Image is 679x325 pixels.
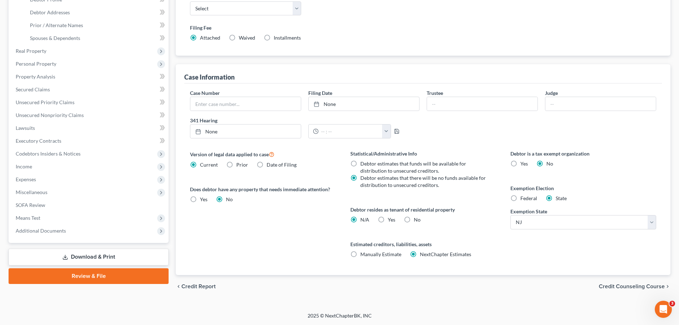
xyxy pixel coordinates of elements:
span: Unsecured Priority Claims [16,99,74,105]
label: 341 Hearing [186,117,423,124]
span: Expenses [16,176,36,182]
span: Prior / Alternate Names [30,22,83,28]
span: Real Property [16,48,46,54]
a: Secured Claims [10,83,169,96]
span: No [414,217,421,223]
i: chevron_left [176,284,181,289]
span: Credit Report [181,284,216,289]
input: -- [427,97,537,111]
label: Exemption State [510,208,547,215]
label: Estimated creditors, liabilities, assets [350,240,496,248]
input: -- [545,97,656,111]
span: Executory Contracts [16,138,61,144]
label: Filing Date [308,89,332,97]
label: Case Number [190,89,220,97]
span: State [556,195,567,201]
button: Credit Counseling Course chevron_right [599,284,670,289]
a: Unsecured Nonpriority Claims [10,109,169,122]
span: Spouses & Dependents [30,35,80,41]
a: Download & Print [9,249,169,265]
span: Codebtors Insiders & Notices [16,151,81,157]
a: None [309,97,419,111]
span: SOFA Review [16,202,45,208]
span: Personal Property [16,61,56,67]
a: SOFA Review [10,199,169,212]
iframe: Intercom live chat [655,301,672,318]
span: Yes [200,196,207,202]
span: Lawsuits [16,125,35,131]
a: None [190,125,301,138]
span: Yes [520,161,528,167]
input: -- : -- [319,125,382,138]
span: NextChapter Estimates [420,251,471,257]
span: Property Analysis [16,73,55,80]
span: Date of Filing [267,162,297,168]
span: Unsecured Nonpriority Claims [16,112,84,118]
label: Version of legal data applied to case [190,150,336,158]
span: Debtor estimates that there will be no funds available for distribution to unsecured creditors. [360,175,486,188]
span: No [546,161,553,167]
label: Judge [545,89,558,97]
a: Unsecured Priority Claims [10,96,169,109]
label: Debtor is a tax exempt organization [510,150,656,157]
span: 3 [669,301,675,306]
a: Review & File [9,268,169,284]
i: chevron_right [665,284,670,289]
label: Debtor resides as tenant of residential property [350,206,496,213]
span: Income [16,163,32,169]
label: Does debtor have any property that needs immediate attention? [190,186,336,193]
label: Statistical/Administrative Info [350,150,496,157]
div: Case Information [184,73,235,81]
span: Debtor estimates that funds will be available for distribution to unsecured creditors. [360,161,466,174]
label: Trustee [427,89,443,97]
span: Debtor Addresses [30,9,70,15]
span: Credit Counseling Course [599,284,665,289]
span: N/A [360,217,369,223]
span: Attached [200,35,220,41]
div: 2025 © NextChapterBK, INC [137,312,543,325]
a: Executory Contracts [10,134,169,147]
span: Miscellaneous [16,189,47,195]
span: Federal [520,195,537,201]
span: Means Test [16,215,40,221]
span: Prior [236,162,248,168]
a: Prior / Alternate Names [24,19,169,32]
span: Yes [388,217,395,223]
span: Installments [274,35,301,41]
label: Filing Fee [190,24,656,31]
span: No [226,196,233,202]
span: Manually Estimate [360,251,401,257]
a: Property Analysis [10,70,169,83]
span: Current [200,162,218,168]
label: Exemption Election [510,184,656,192]
input: Enter case number... [190,97,301,111]
span: Additional Documents [16,228,66,234]
span: Secured Claims [16,86,50,92]
a: Lawsuits [10,122,169,134]
button: chevron_left Credit Report [176,284,216,289]
a: Spouses & Dependents [24,32,169,45]
span: Waived [239,35,255,41]
a: Debtor Addresses [24,6,169,19]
